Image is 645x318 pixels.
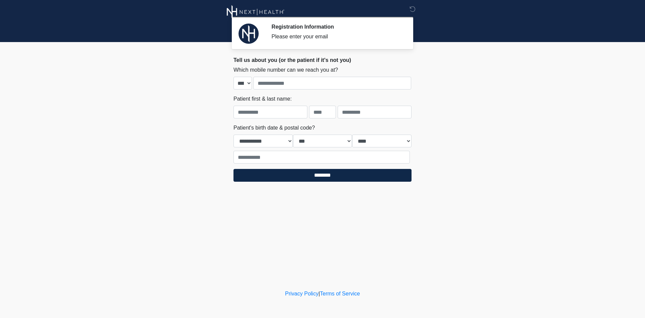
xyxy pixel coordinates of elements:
label: Patient's birth date & postal code? [233,124,315,132]
h2: Registration Information [271,24,401,30]
img: Next Health Aventura Logo [227,5,285,19]
a: Privacy Policy [285,291,319,296]
h2: Tell us about you (or the patient if it's not you) [233,57,412,63]
a: | [318,291,320,296]
label: Patient first & last name: [233,95,292,103]
label: Which mobile number can we reach you at? [233,66,338,74]
img: Agent Avatar [239,24,259,44]
a: Terms of Service [320,291,360,296]
div: Please enter your email [271,33,401,41]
